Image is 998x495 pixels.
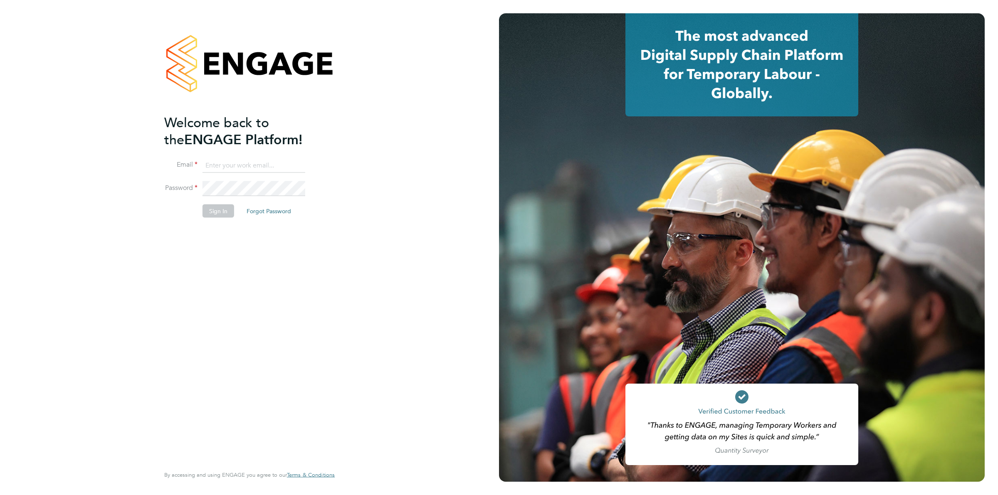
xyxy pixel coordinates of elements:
a: Terms & Conditions [287,472,335,478]
label: Password [164,184,198,192]
h2: ENGAGE Platform! [164,114,326,148]
span: By accessing and using ENGAGE you agree to our [164,471,335,478]
input: Enter your work email... [203,158,305,173]
button: Forgot Password [240,204,298,218]
label: Email [164,160,198,169]
button: Sign In [203,204,234,218]
span: Welcome back to the [164,114,269,148]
